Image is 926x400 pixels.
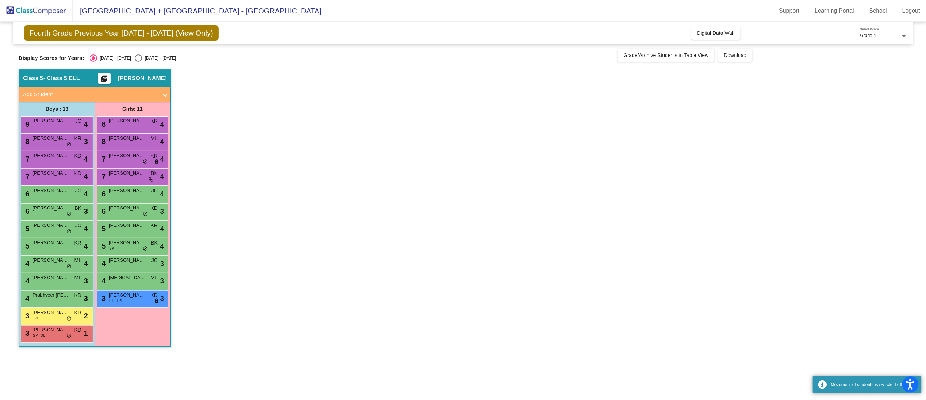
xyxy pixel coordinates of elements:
[718,49,752,62] button: Download
[109,257,145,264] span: [PERSON_NAME]
[143,246,148,252] span: do_not_disturb_alt
[33,117,69,125] span: [PERSON_NAME]
[74,257,81,264] span: ML
[33,333,45,338] span: SP T3L
[19,55,84,61] span: Display Scores for Years:
[142,55,176,61] div: [DATE] - [DATE]
[33,222,69,229] span: [PERSON_NAME]
[66,333,72,339] span: do_not_disturb_alt
[74,204,81,212] span: BK
[151,239,158,247] span: BK
[74,274,81,282] span: ML
[118,75,167,82] span: [PERSON_NAME]
[151,135,158,142] span: ML
[74,291,81,299] span: KD
[151,291,158,299] span: KD
[897,5,926,17] a: Logout
[151,117,158,125] span: KR
[84,171,88,182] span: 4
[33,274,69,281] span: [PERSON_NAME]
[84,206,88,217] span: 3
[109,246,114,251] span: SP
[100,260,106,268] span: 4
[73,5,321,17] span: [GEOGRAPHIC_DATA] + [GEOGRAPHIC_DATA] - [GEOGRAPHIC_DATA]
[697,30,735,36] span: Digital Data Wall
[100,294,106,302] span: 3
[33,187,69,194] span: [PERSON_NAME]
[84,328,88,339] span: 1
[618,49,715,62] button: Grade/Archive Students in Table View
[100,207,106,215] span: 6
[75,117,81,125] span: JC
[100,155,106,163] span: 7
[33,309,69,316] span: [PERSON_NAME]
[109,135,145,142] span: [PERSON_NAME] [PERSON_NAME]
[66,264,72,269] span: do_not_disturb_alt
[160,258,164,269] span: 3
[33,315,39,321] span: T3L
[24,120,29,128] span: 9
[74,326,81,334] span: KD
[24,312,29,320] span: 3
[33,170,69,177] span: [PERSON_NAME]
[151,222,158,229] span: KR
[19,87,170,102] mat-expansion-panel-header: Add Student
[100,120,106,128] span: 8
[66,142,72,147] span: do_not_disturb_alt
[809,5,860,17] a: Learning Portal
[24,242,29,250] span: 5
[24,155,29,163] span: 7
[24,172,29,180] span: 7
[24,294,29,302] span: 4
[151,187,158,195] span: JC
[97,55,131,61] div: [DATE] - [DATE]
[98,73,111,84] button: Print Students Details
[74,135,81,142] span: KR
[84,188,88,199] span: 4
[24,277,29,285] span: 4
[24,207,29,215] span: 6
[860,33,876,38] span: Grade 4
[151,204,158,212] span: KD
[66,316,72,322] span: do_not_disturb_alt
[773,5,805,17] a: Support
[160,136,164,147] span: 4
[74,170,81,177] span: KD
[100,75,109,85] mat-icon: picture_as_pdf
[23,90,158,99] mat-panel-title: Add Student
[100,242,106,250] span: 5
[84,258,88,269] span: 4
[75,187,81,195] span: JC
[151,257,158,264] span: JC
[143,159,148,165] span: do_not_disturb_alt
[154,159,159,165] span: lock
[109,117,145,125] span: [PERSON_NAME]
[24,138,29,146] span: 8
[691,26,740,40] button: Digital Data Wall
[100,277,106,285] span: 4
[109,274,145,281] span: [MEDICAL_DATA][PERSON_NAME]
[109,204,145,212] span: [PERSON_NAME]
[109,291,145,299] span: [PERSON_NAME]
[33,239,69,246] span: [PERSON_NAME]
[84,241,88,252] span: 4
[84,275,88,286] span: 3
[84,293,88,304] span: 3
[90,54,176,62] mat-radio-group: Select an option
[75,222,81,229] span: JC
[33,291,69,299] span: Prabhveer [PERSON_NAME]
[100,225,106,233] span: 5
[160,188,164,199] span: 4
[109,170,145,177] span: [PERSON_NAME]
[109,298,123,303] span: ELL T2L
[43,75,80,82] span: - Class 5 ELL
[95,102,170,116] div: Girls: 11
[33,152,69,159] span: [PERSON_NAME]
[33,326,69,334] span: [PERSON_NAME]
[84,154,88,164] span: 4
[84,119,88,130] span: 4
[100,190,106,198] span: 6
[160,206,164,217] span: 3
[143,211,148,217] span: do_not_disturb_alt
[160,154,164,164] span: 4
